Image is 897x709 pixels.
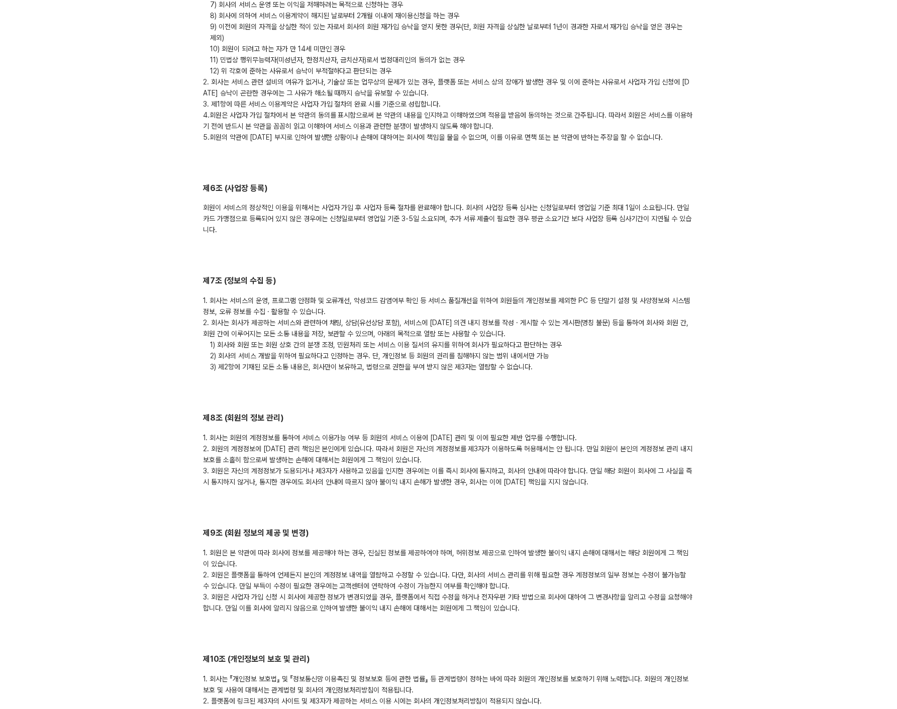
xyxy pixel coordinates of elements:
p: 1) 회사와 회원 또는 회원 상호 간의 분쟁 조정, 민원처리 또는 서비스 이용 질서의 유지를 위하여 회사가 필요하다고 판단하는 경우 [204,339,694,350]
h2: 제6조 (사업장 등록) [204,183,694,194]
div: 1. 회원은 본 약관에 따라 회사에 정보를 제공해야 하는 경우, 진실된 정보를 제공하여야 하며, 허위정보 제공으로 인하여 발생한 불이익 내지 손해에 대해서는 해당 회원에게 그... [204,547,694,614]
div: 1. 회사는 회원의 계정정보를 통하여 서비스 이용가능 여부 등 회원의 서비스 이용에 [DATE] 관리 및 이에 필요한 제반 업무를 수행합니다. 2. 회원의 계정정보에 [DAT... [204,432,694,487]
p: 11) 민법상 행위무능력자(미성년자, 한정치산자, 금치산자)로서 법정대리인의 동의가 없는 경우 [204,54,694,65]
h2: 제9조 (회원 정보의 제공 및 변경) [204,528,694,539]
p: 10) 회원이 되려고 하는 자가 만 14세 미만인 경우 [204,43,694,54]
p: 3) 제2항에 기재된 모든 소통 내용은, 회사만이 보유하고, 법령으로 권한을 부여 받지 않은 제3자는 열람할 수 없습니다. [204,361,694,372]
p: 2) 회사의 서비스 개발을 위하여 필요하다고 인정하는 경우. 단, 개인정보 등 회원의 권리를 침해하지 않는 범위 내에서만 가능 [204,350,694,361]
p: 9) 이전에 회원의 자격을 상실한 적이 있는 자로서 회사의 회원 재가입 승낙을 얻지 못한 경우(단, 회원 자격을 상실한 날로부터 1년이 경과한 자로서 재가입 승낙을 얻은 경우... [204,21,694,43]
p: 8) 회사에 의하여 서비스 이용계약이 해지된 날로부터 2개월 이내에 재이용신청을 하는 경우 [204,10,694,21]
h2: 제10조 (개인정보의 보호 및 관리) [204,654,694,665]
h2: 제8조 (회원의 정보 관리) [204,413,694,424]
div: 회원이 서비스의 정상적인 이용을 위해서는 사업자 가입 후 사업자 등록 절차를 완료해야 합니다. 회사의 사업장 등록 심사는 신청일로부터 영업일 기준 최대 1일이 소요됩니다. 만... [204,202,694,235]
p: 12) 위 각호에 준하는 사유로서 승낙이 부적절하다고 판단되는 경우 [204,65,694,76]
div: 1. 회사는 서비스의 운영, 프로그램 안정화 및 오류개선, 악성코드 감염여부 확인 등 서비스 품질개선을 위하여 회원들의 개인정보를 제외한 PC 등 단말기 설정 및 사양정보와 ... [204,295,694,372]
h2: 제7조 (정보의 수집 등) [204,275,694,287]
